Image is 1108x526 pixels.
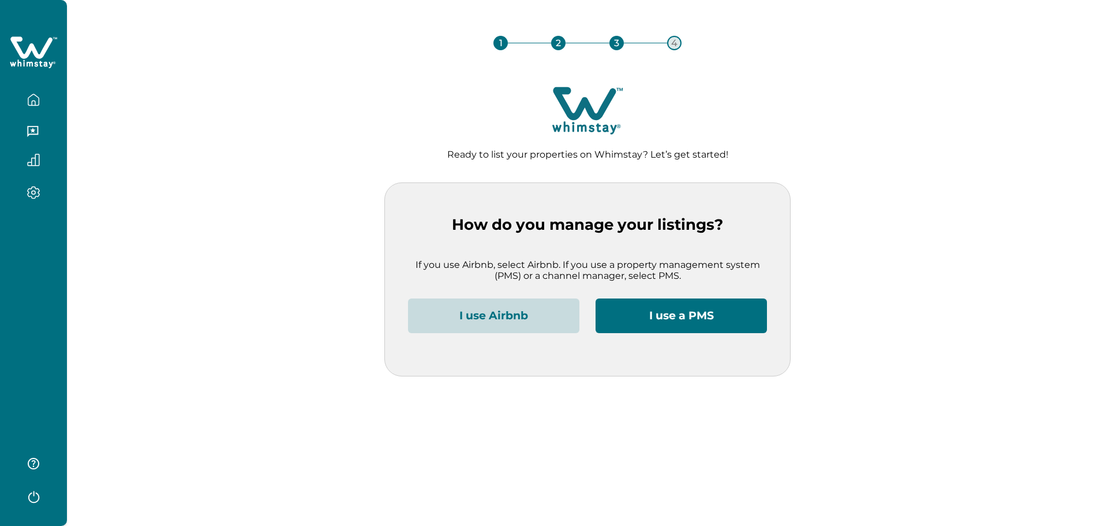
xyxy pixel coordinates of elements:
div: 1 [493,36,508,50]
button: I use a PMS [596,299,767,333]
p: How do you manage your listings? [408,216,767,234]
div: 4 [667,36,682,50]
div: 2 [551,36,566,50]
p: If you use Airbnb, select Airbnb. If you use a property management system (PMS) or a channel mana... [408,259,767,282]
p: Ready to list your properties on Whimstay? Let’s get started! [85,149,1090,161]
button: I use Airbnb [408,299,579,333]
div: 3 [609,36,624,50]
